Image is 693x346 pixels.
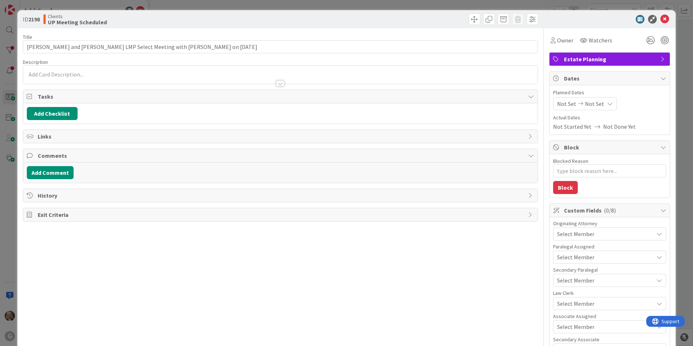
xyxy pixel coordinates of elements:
span: History [38,191,524,200]
div: Paralegal Assigned [553,244,666,249]
span: Select Member [557,299,594,308]
span: Description [23,59,48,65]
b: 2198 [28,16,40,23]
span: Planned Dates [553,89,666,96]
span: Select Member [557,253,594,261]
span: Links [38,132,524,141]
span: Tasks [38,92,524,101]
span: ID [23,15,40,24]
span: Select Member [557,276,594,285]
span: Custom Fields [564,206,657,215]
label: Blocked Reason [553,158,588,164]
div: Law Clerk [553,291,666,296]
span: Dates [564,74,657,83]
span: Actual Dates [553,114,666,121]
button: Add Checklist [27,107,78,120]
span: Not Done Yet [603,122,636,131]
div: Secondary Paralegal [553,267,666,272]
span: Comments [38,151,524,160]
span: Select Member [557,322,594,331]
span: Exit Criteria [38,210,524,219]
span: Not Set [585,99,604,108]
span: Clients [48,13,107,19]
span: Block [564,143,657,152]
button: Block [553,181,578,194]
div: Associate Assigned [553,314,666,319]
span: Owner [557,36,573,45]
label: Title [23,34,32,40]
input: type card name here... [23,40,538,53]
span: ( 0/8 ) [604,207,616,214]
span: Estate Planning [564,55,657,63]
button: Add Comment [27,166,74,179]
span: Not Set [557,99,576,108]
b: UP Meeting Scheduled [48,19,107,25]
span: Support [15,1,33,10]
span: Watchers [589,36,612,45]
span: Select Member [557,230,594,238]
div: Originating Attorney [553,221,666,226]
span: Not Started Yet [553,122,592,131]
div: Secondary Associate [553,337,666,342]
